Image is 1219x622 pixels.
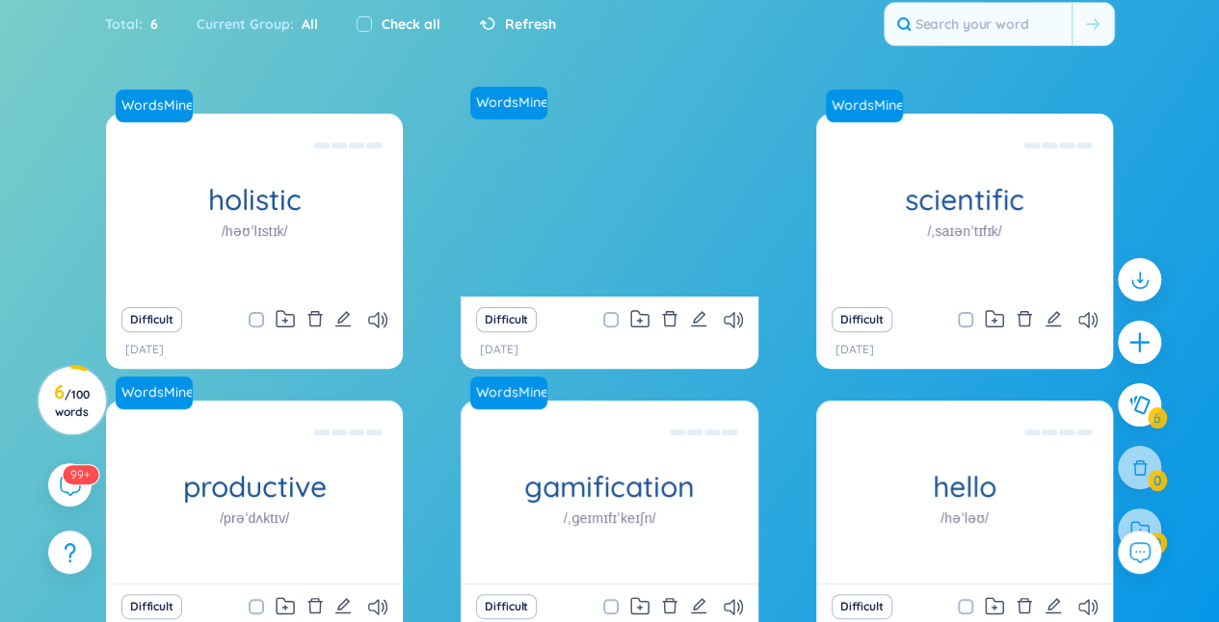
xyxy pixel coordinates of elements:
[470,87,555,119] a: WordsMine
[1045,306,1062,333] button: edit
[1045,597,1062,614] span: edit
[220,507,289,529] h1: /prəˈdʌktɪv/
[824,95,905,115] a: WordsMine
[816,183,1113,217] h1: scientific
[121,594,182,619] button: Difficult
[505,13,556,35] span: Refresh
[1016,593,1033,620] button: delete
[294,15,318,33] span: All
[1016,306,1033,333] button: delete
[476,307,537,332] button: Difficult
[832,307,892,332] button: Difficult
[690,597,707,614] span: edit
[114,382,195,402] a: WordsMine
[470,376,555,409] a: WordsMine
[143,13,158,35] span: 6
[476,594,537,619] button: Difficult
[690,310,707,327] span: edit
[106,470,403,504] h1: productive
[1016,310,1033,327] span: delete
[50,384,93,419] h3: 6
[661,597,678,614] span: delete
[564,507,656,529] h1: /ˌɡeɪmɪfɪˈkeɪʃn/
[114,95,195,115] a: WordsMine
[661,593,678,620] button: delete
[125,341,164,359] p: [DATE]
[468,92,549,112] a: WordsMine
[661,306,678,333] button: delete
[306,310,324,327] span: delete
[1045,310,1062,327] span: edit
[927,220,1001,242] h1: /ˌsaɪənˈtɪfɪk/
[1045,593,1062,620] button: edit
[63,465,98,484] sup: 590
[177,4,337,44] div: Current Group :
[1127,330,1152,354] span: plus
[690,306,707,333] button: edit
[885,3,1072,45] input: Search your word
[690,593,707,620] button: edit
[941,507,989,529] h1: /həˈləʊ/
[334,593,352,620] button: edit
[222,220,288,242] h1: /həʊˈlɪstɪk/
[470,118,748,292] div: Độc quyền Eg: The company developed a proprietary software solution that gives them a competitive...
[105,4,177,44] div: Total :
[468,382,549,402] a: WordsMine
[116,376,200,409] a: WordsMine
[334,306,352,333] button: edit
[832,594,892,619] button: Difficult
[480,341,518,359] p: [DATE]
[826,90,911,122] a: WordsMine
[334,597,352,614] span: edit
[306,306,324,333] button: delete
[461,470,757,504] h1: gamification
[661,310,678,327] span: delete
[116,90,200,122] a: WordsMine
[106,183,403,217] h1: holistic
[1016,597,1033,614] span: delete
[382,13,440,35] label: Check all
[334,310,352,327] span: edit
[55,387,90,419] span: / 100 words
[816,470,1113,504] h1: hello
[835,341,874,359] p: [DATE]
[121,307,182,332] button: Difficult
[306,593,324,620] button: delete
[306,597,324,614] span: delete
